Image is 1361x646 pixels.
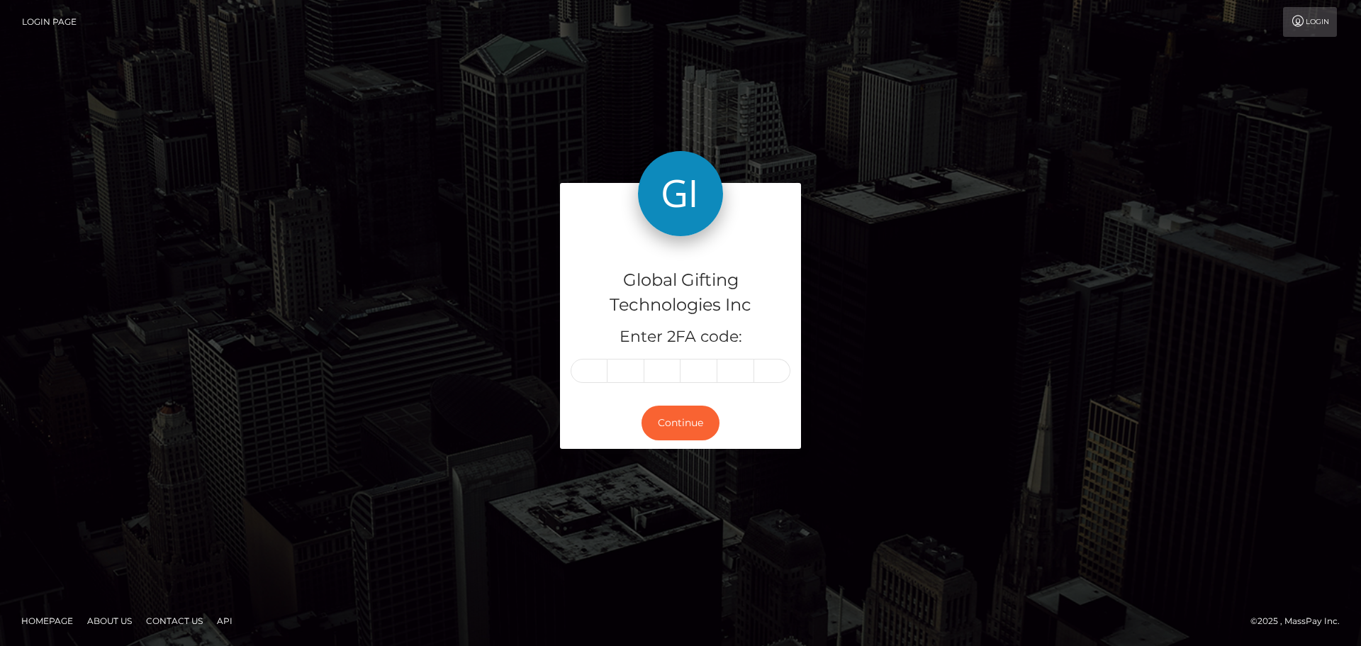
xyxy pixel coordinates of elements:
[211,610,238,632] a: API
[1283,7,1337,37] a: Login
[1250,613,1350,629] div: © 2025 , MassPay Inc.
[16,610,79,632] a: Homepage
[638,151,723,236] img: Global Gifting Technologies Inc
[571,268,790,318] h4: Global Gifting Technologies Inc
[642,406,719,440] button: Continue
[82,610,138,632] a: About Us
[140,610,208,632] a: Contact Us
[571,326,790,348] h5: Enter 2FA code:
[22,7,77,37] a: Login Page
